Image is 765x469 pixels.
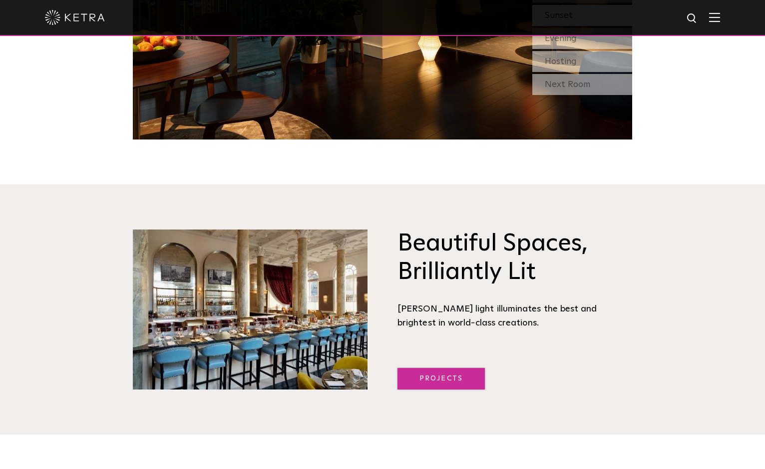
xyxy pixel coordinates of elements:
img: search icon [686,12,699,25]
span: Evening [545,34,577,43]
img: Brilliantly Lit@2x [133,229,368,389]
a: Projects [397,368,485,389]
div: [PERSON_NAME] light illuminates the best and brightest in world-class creations. [397,302,632,330]
img: ketra-logo-2019-white [45,10,105,25]
span: Hosting [545,57,577,66]
div: Next Room [532,74,632,95]
h3: Beautiful Spaces, Brilliantly Lit [397,229,632,287]
img: Hamburger%20Nav.svg [709,12,720,22]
